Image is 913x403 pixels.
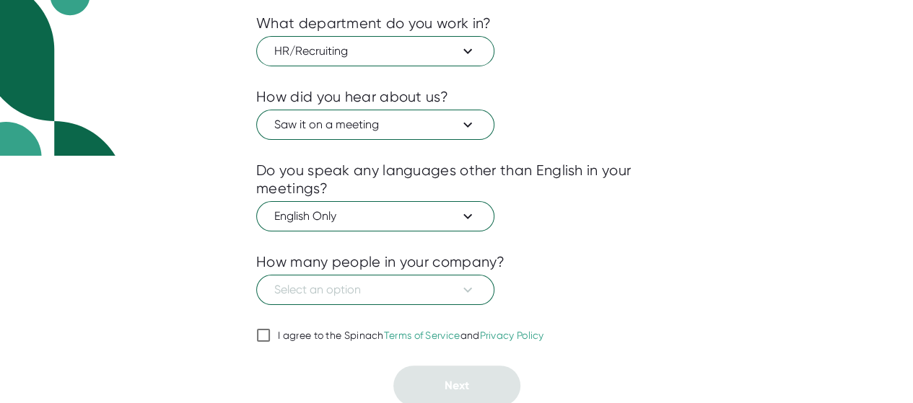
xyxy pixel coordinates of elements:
div: What department do you work in? [256,14,491,32]
div: I agree to the Spinach and [278,329,544,342]
a: Privacy Policy [479,329,543,341]
span: English Only [274,208,476,225]
span: Saw it on a meeting [274,116,476,133]
div: Do you speak any languages other than English in your meetings? [256,161,657,198]
button: English Only [256,201,494,231]
span: Select an option [274,281,476,298]
span: HR/Recruiting [274,43,476,60]
div: How many people in your company? [256,253,505,271]
button: Select an option [256,275,494,305]
span: Next [445,378,469,392]
button: HR/Recruiting [256,36,494,66]
div: How did you hear about us? [256,88,448,106]
button: Saw it on a meeting [256,110,494,140]
a: Terms of Service [384,329,460,341]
